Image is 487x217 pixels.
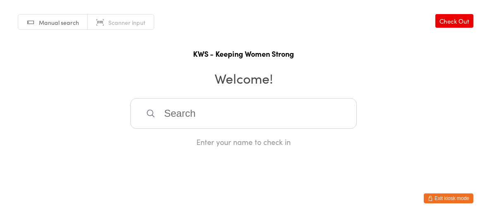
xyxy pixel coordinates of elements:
[424,193,473,203] button: Exit kiosk mode
[130,98,357,129] input: Search
[130,137,357,147] div: Enter your name to check in
[108,18,146,27] span: Scanner input
[8,48,479,59] h1: KWS - Keeping Women Strong
[8,69,479,87] h2: Welcome!
[435,14,473,28] a: Check Out
[39,18,79,27] span: Manual search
